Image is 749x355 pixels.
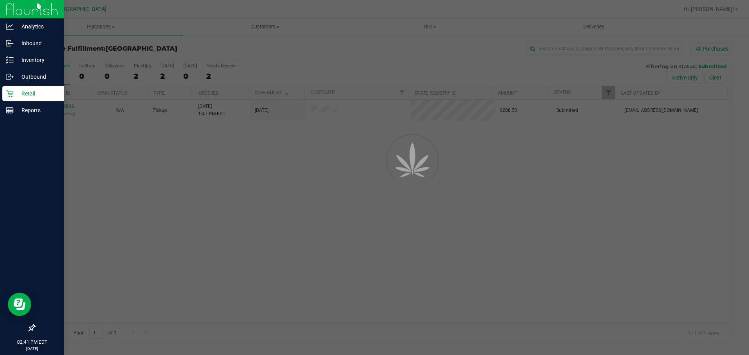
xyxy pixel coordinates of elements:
[4,339,60,346] p: 02:41 PM EDT
[6,90,14,97] inline-svg: Retail
[8,293,31,316] iframe: Resource center
[6,39,14,47] inline-svg: Inbound
[6,23,14,30] inline-svg: Analytics
[14,106,60,115] p: Reports
[14,89,60,98] p: Retail
[14,55,60,65] p: Inventory
[4,346,60,351] p: [DATE]
[14,39,60,48] p: Inbound
[6,106,14,114] inline-svg: Reports
[6,73,14,81] inline-svg: Outbound
[14,22,60,31] p: Analytics
[14,72,60,81] p: Outbound
[6,56,14,64] inline-svg: Inventory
